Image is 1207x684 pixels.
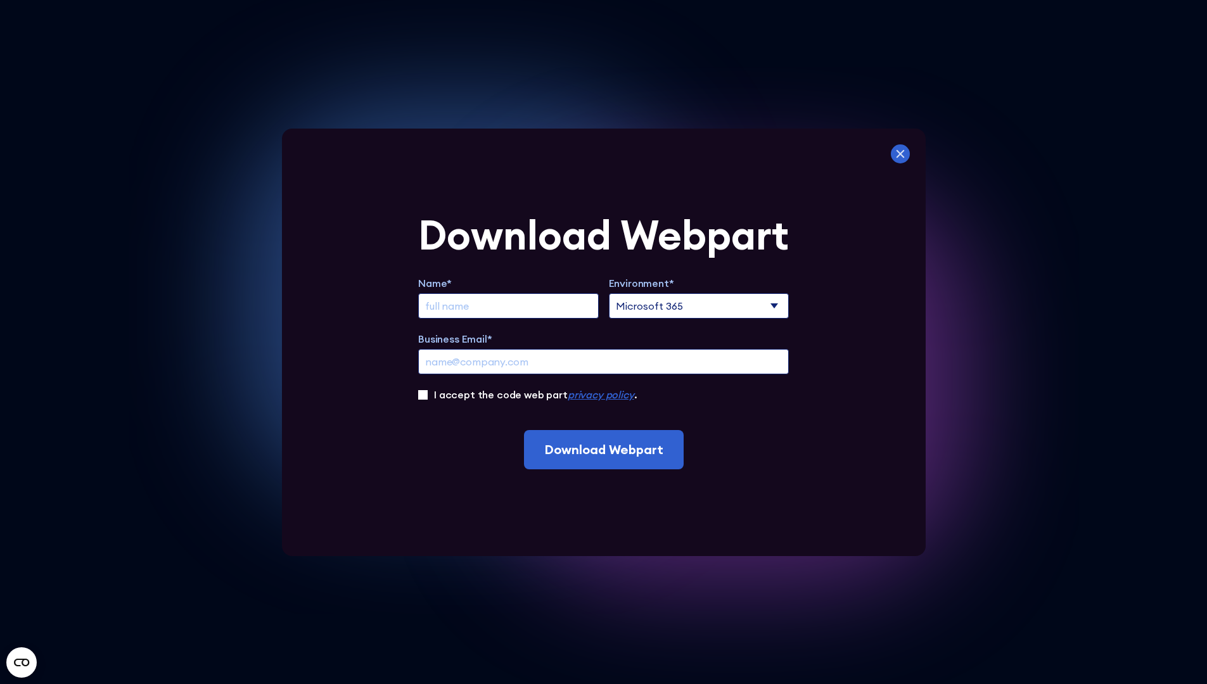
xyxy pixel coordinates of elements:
[1144,623,1207,684] iframe: Chat Widget
[418,331,789,346] label: Business Email*
[418,215,789,469] form: Extend Trial
[1144,623,1207,684] div: Widget de chat
[609,275,789,291] label: Environment*
[568,388,634,401] a: privacy policy
[434,387,637,402] label: I accept the code web part .
[6,647,37,678] button: Open CMP widget
[418,293,599,319] input: full name
[418,275,599,291] label: Name*
[418,215,789,255] div: Download Webpart
[524,430,684,469] input: Download Webpart
[418,349,789,374] input: name@company.com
